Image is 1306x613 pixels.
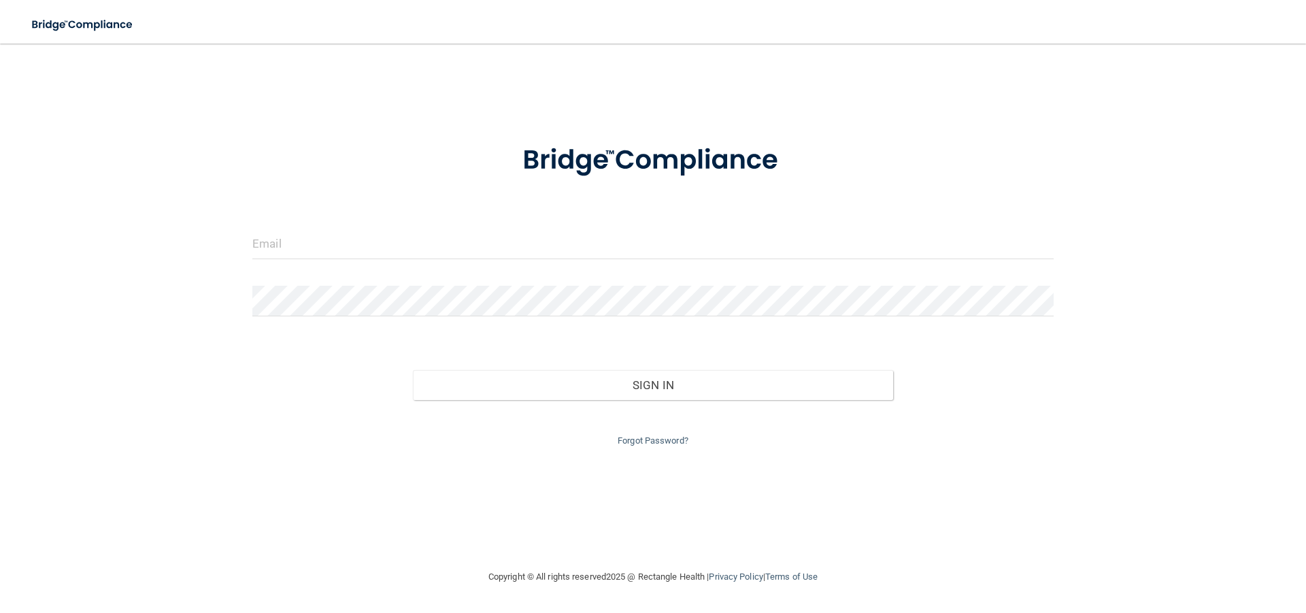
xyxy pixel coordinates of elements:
[413,370,894,400] button: Sign In
[495,125,811,196] img: bridge_compliance_login_screen.278c3ca4.svg
[709,571,763,582] a: Privacy Policy
[618,435,688,446] a: Forgot Password?
[405,555,901,599] div: Copyright © All rights reserved 2025 @ Rectangle Health | |
[765,571,818,582] a: Terms of Use
[252,229,1054,259] input: Email
[20,11,146,39] img: bridge_compliance_login_screen.278c3ca4.svg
